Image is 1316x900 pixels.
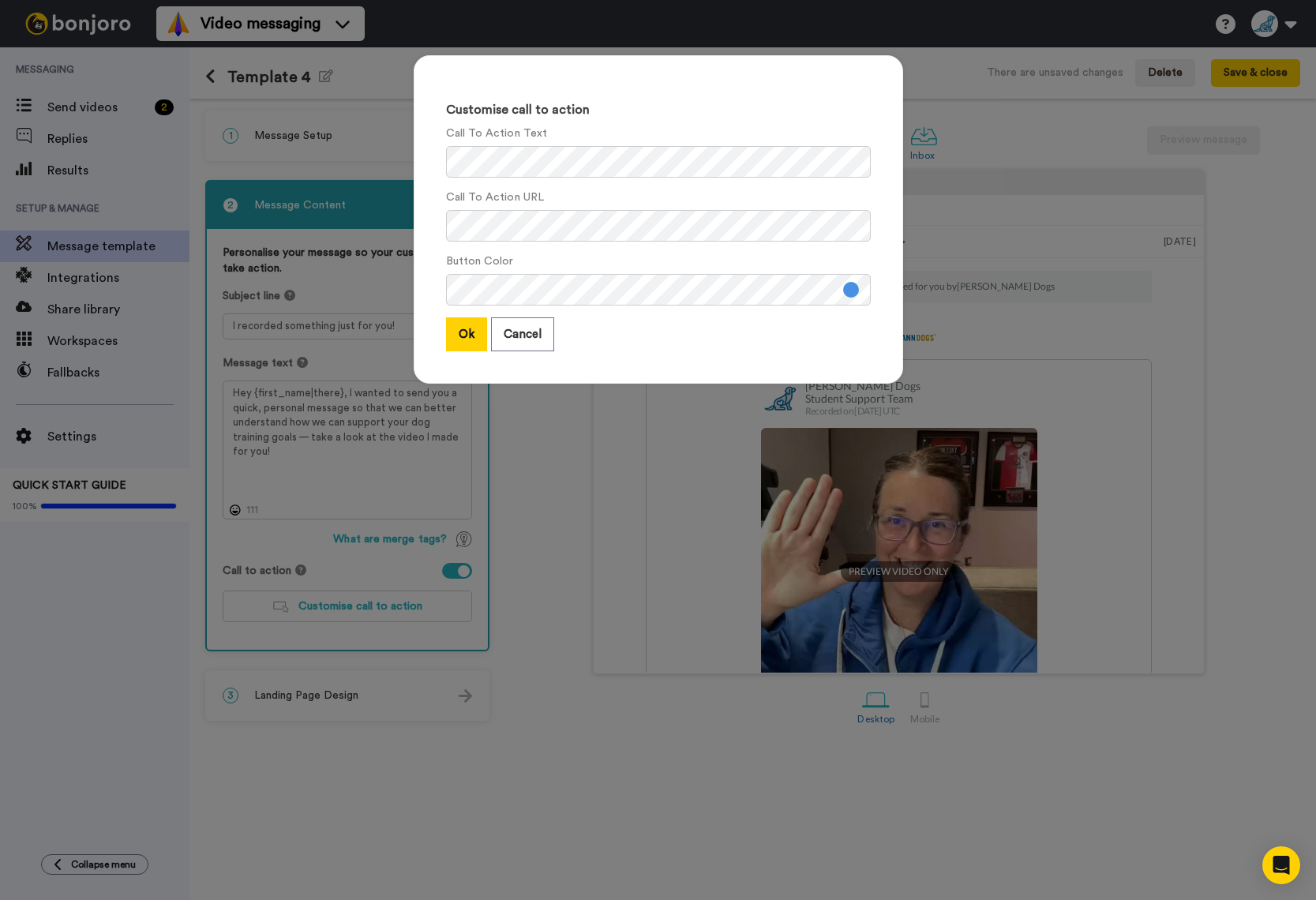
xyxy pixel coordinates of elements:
[446,126,548,142] label: Call To Action Text
[446,189,544,206] label: Call To Action URL
[1262,846,1300,884] div: Open Intercom Messenger
[446,317,487,351] button: Ok
[446,103,871,118] h3: Customise call to action
[446,253,514,270] label: Button Color
[491,317,554,351] button: Cancel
